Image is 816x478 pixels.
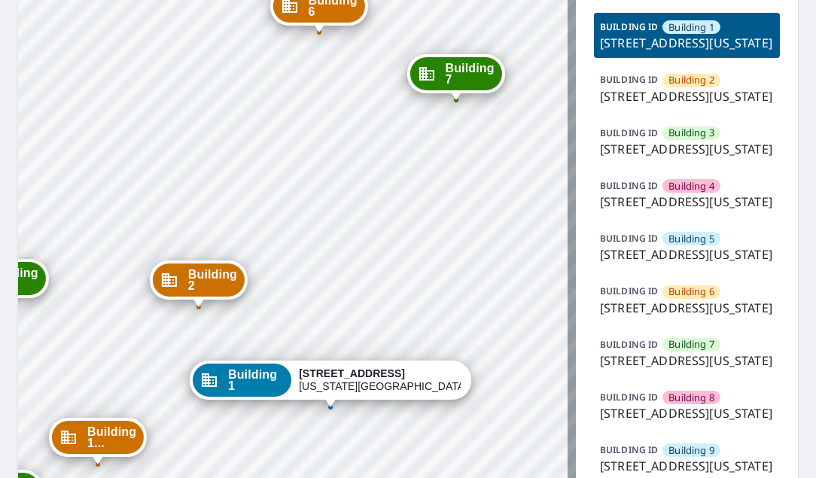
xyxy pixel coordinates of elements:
[668,443,714,458] span: Building 9
[668,20,714,35] span: Building 1
[668,391,714,405] span: Building 8
[600,285,658,297] p: BUILDING ID
[600,34,774,52] p: [STREET_ADDRESS][US_STATE]
[600,299,774,317] p: [STREET_ADDRESS][US_STATE]
[299,367,461,393] div: [US_STATE][GEOGRAPHIC_DATA]
[668,337,714,352] span: Building 7
[600,73,658,86] p: BUILDING ID
[445,62,494,85] span: Building 7
[600,245,774,263] p: [STREET_ADDRESS][US_STATE]
[600,338,658,351] p: BUILDING ID
[600,87,774,105] p: [STREET_ADDRESS][US_STATE]
[190,361,471,407] div: Dropped pin, building Building 1, Commercial property, 5951 North London Avenue Kansas City, MO 6...
[150,260,248,307] div: Dropped pin, building Building 2, Commercial property, 5951 North London Avenue Kansas City, MO 6...
[600,457,774,475] p: [STREET_ADDRESS][US_STATE]
[406,54,504,101] div: Dropped pin, building Building 7, Commercial property, 5951 North London Avenue Kansas City, MO 6...
[188,269,237,291] span: Building 2
[668,126,714,140] span: Building 3
[600,391,658,403] p: BUILDING ID
[49,418,147,464] div: Dropped pin, building Building 18, Commercial property, 5951 North London Avenue Kansas City, MO ...
[600,404,774,422] p: [STREET_ADDRESS][US_STATE]
[600,20,658,33] p: BUILDING ID
[87,426,136,449] span: Building 1...
[600,352,774,370] p: [STREET_ADDRESS][US_STATE]
[668,179,714,193] span: Building 4
[668,285,714,299] span: Building 6
[600,193,774,211] p: [STREET_ADDRESS][US_STATE]
[299,367,405,379] strong: [STREET_ADDRESS]
[600,232,658,245] p: BUILDING ID
[600,443,658,456] p: BUILDING ID
[600,126,658,139] p: BUILDING ID
[668,232,714,246] span: Building 5
[668,73,714,87] span: Building 2
[600,140,774,158] p: [STREET_ADDRESS][US_STATE]
[600,179,658,192] p: BUILDING ID
[228,369,284,391] span: Building 1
